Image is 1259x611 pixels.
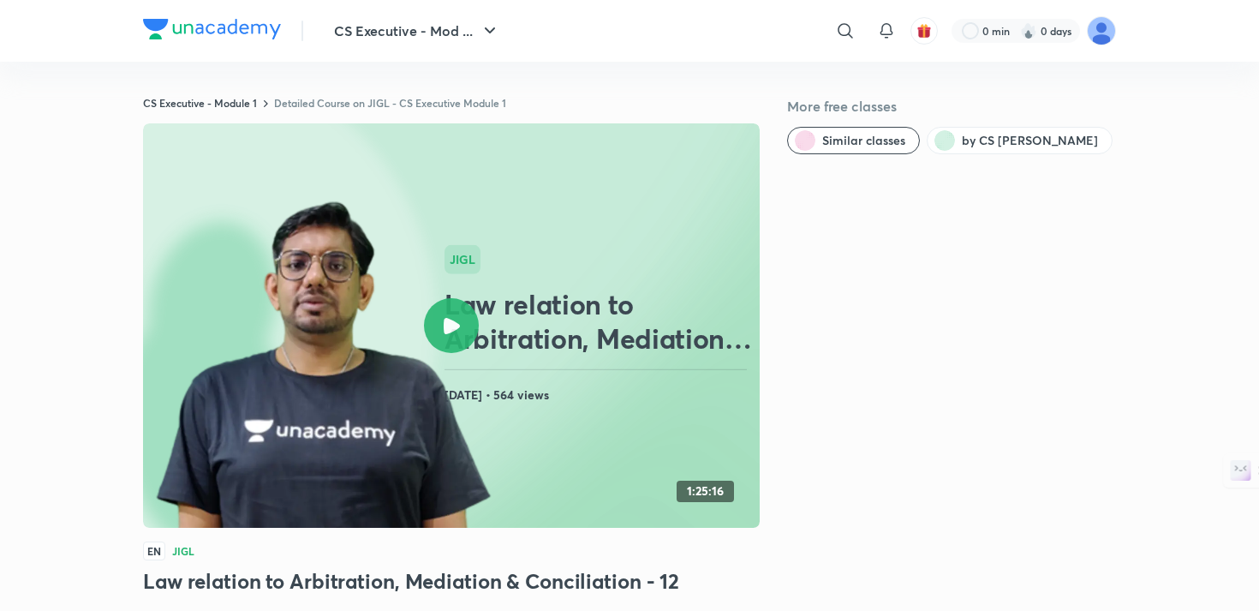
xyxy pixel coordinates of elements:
[445,384,753,406] h4: [DATE] • 564 views
[143,542,165,560] span: EN
[143,567,760,595] h3: Law relation to Arbitration, Mediation & Conciliation - 12
[910,17,938,45] button: avatar
[324,14,510,48] button: CS Executive - Mod ...
[787,127,920,154] button: Similar classes
[172,546,194,556] h4: JIGL
[445,287,753,356] h2: Law relation to Arbitration, Mediation & Conciliation - 12
[916,23,932,39] img: avatar
[927,127,1113,154] button: by CS Amit Vohra
[787,96,1116,117] h5: More free classes
[1020,22,1037,39] img: streak
[822,132,905,149] span: Similar classes
[687,484,724,499] h4: 1:25:16
[962,132,1098,149] span: by CS Amit Vohra
[143,96,257,110] a: CS Executive - Module 1
[143,19,281,39] img: Company Logo
[143,19,281,44] a: Company Logo
[1087,16,1116,45] img: sumit kumar
[274,96,506,110] a: Detailed Course on JIGL - CS Executive Module 1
